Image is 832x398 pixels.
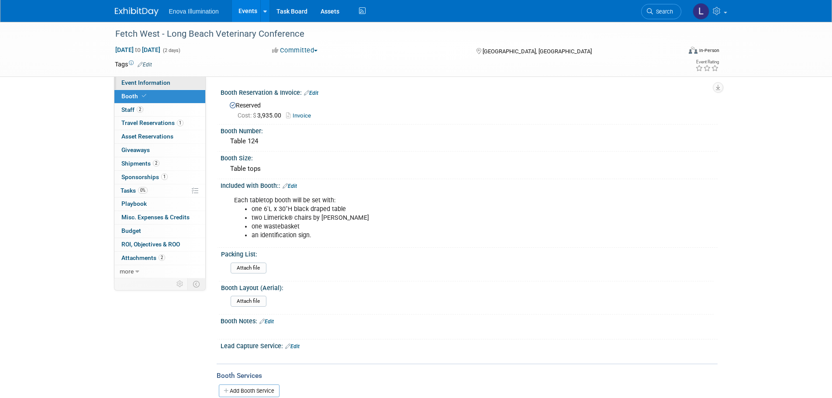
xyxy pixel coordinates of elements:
[115,60,152,69] td: Tags
[162,48,180,53] span: (2 days)
[114,197,205,211] a: Playbook
[177,120,183,126] span: 1
[114,252,205,265] a: Attachments2
[228,192,621,244] div: Each tabletop booth will be set with:
[114,225,205,238] a: Budget
[169,8,219,15] span: Enova Illumination
[269,46,321,55] button: Committed
[114,238,205,251] a: ROI, Objectives & ROO
[161,173,168,180] span: 1
[252,231,616,240] li: an identification sign.
[114,90,205,103] a: Booth
[641,4,681,19] a: Search
[483,48,592,55] span: [GEOGRAPHIC_DATA], [GEOGRAPHIC_DATA]
[121,187,148,194] span: Tasks
[115,7,159,16] img: ExhibitDay
[121,173,168,180] span: Sponsorships
[114,76,205,90] a: Event Information
[114,117,205,130] a: Travel Reservations1
[221,179,718,190] div: Included with Booth::
[227,162,711,176] div: Table tops
[217,371,718,381] div: Booth Services
[630,45,720,59] div: Event Format
[159,254,165,261] span: 2
[121,241,180,248] span: ROI, Objectives & ROO
[252,222,616,231] li: one wastebasket
[121,119,183,126] span: Travel Reservations
[699,47,719,54] div: In-Person
[121,106,143,113] span: Staff
[285,343,300,350] a: Edit
[112,26,668,42] div: Fetch West - Long Beach Veterinary Conference
[114,130,205,143] a: Asset Reservations
[259,318,274,325] a: Edit
[121,79,170,86] span: Event Information
[283,183,297,189] a: Edit
[134,46,142,53] span: to
[114,211,205,224] a: Misc. Expenses & Credits
[695,60,719,64] div: Event Rating
[121,93,148,100] span: Booth
[221,281,714,292] div: Booth Layout (Aerial):
[142,93,146,98] i: Booth reservation complete
[138,62,152,68] a: Edit
[120,268,134,275] span: more
[221,315,718,326] div: Booth Notes:
[114,184,205,197] a: Tasks0%
[252,205,616,214] li: one 6'L x 30"H black draped table
[114,157,205,170] a: Shipments2
[114,144,205,157] a: Giveaways
[238,112,257,119] span: Cost: $
[693,3,709,20] img: Lucas Mlinarcik
[121,214,190,221] span: Misc. Expenses & Credits
[121,146,150,153] span: Giveaways
[121,133,173,140] span: Asset Reservations
[238,112,285,119] span: 3,935.00
[115,46,161,54] span: [DATE] [DATE]
[114,171,205,184] a: Sponsorships1
[227,99,711,120] div: Reserved
[286,112,315,119] a: Invoice
[173,278,188,290] td: Personalize Event Tab Strip
[114,104,205,117] a: Staff2
[221,125,718,135] div: Booth Number:
[153,160,159,166] span: 2
[187,278,205,290] td: Toggle Event Tabs
[221,339,718,351] div: Lead Capture Service:
[138,187,148,194] span: 0%
[252,214,616,222] li: two Limerick® chairs by [PERSON_NAME]
[121,227,141,234] span: Budget
[121,160,159,167] span: Shipments
[221,86,718,97] div: Booth Reservation & Invoice:
[121,200,147,207] span: Playbook
[227,135,711,148] div: Table 124
[304,90,318,96] a: Edit
[121,254,165,261] span: Attachments
[221,248,714,259] div: Packing List:
[114,265,205,278] a: more
[689,47,697,54] img: Format-Inperson.png
[219,384,280,397] a: Add Booth Service
[653,8,673,15] span: Search
[221,152,718,163] div: Booth Size:
[137,106,143,113] span: 2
